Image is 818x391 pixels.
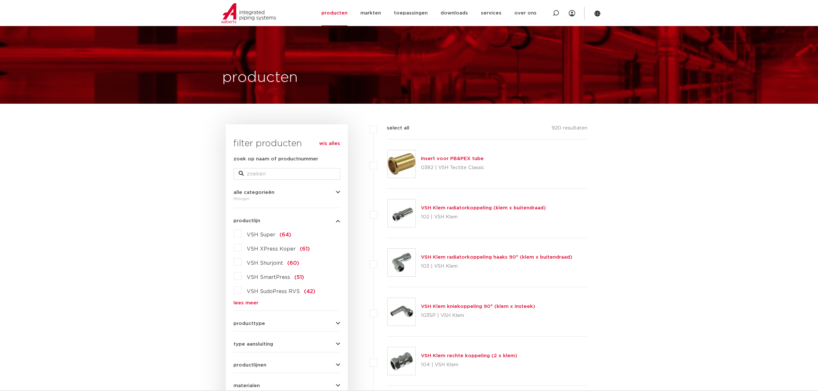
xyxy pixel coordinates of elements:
a: VSH Klem kniekoppeling 90° (klem x insteek) [421,304,535,309]
span: VSH SmartPress [247,275,290,280]
img: Thumbnail for VSH Klem radiatorkoppeling (klem x buitendraad) [388,199,415,227]
a: VSH Klem radiatorkoppeling haaks 90° (klem x buitendraad) [421,255,572,260]
button: productlijnen [233,363,340,367]
p: 920 resultaten [552,124,587,134]
h1: producten [222,67,298,88]
h3: filter producten [233,137,340,150]
span: productlijnen [233,363,266,367]
a: VSH Klem rechte koppeling (2 x klem) [421,353,517,358]
p: 102 | VSH Klem [421,212,546,222]
span: productlijn [233,218,260,223]
img: Thumbnail for VSH Klem radiatorkoppeling haaks 90° (klem x buitendraad) [388,249,415,276]
p: 104 | VSH Klem [421,360,517,370]
img: Thumbnail for Insert voor PB&PEX tube [388,150,415,178]
span: materialen [233,383,260,388]
button: alle categorieën [233,190,340,195]
input: zoeken [233,168,340,180]
img: Thumbnail for VSH Klem kniekoppeling 90° (klem x insteek) [388,298,415,326]
p: 0382 | VSH Tectite Classic [421,163,484,173]
span: VSH SudoPress RVS [247,289,300,294]
a: Insert voor PB&PEX tube [421,156,484,161]
label: select all [377,124,409,132]
div: fittingen [233,195,340,203]
a: wis alles [319,140,340,148]
span: alle categorieën [233,190,274,195]
span: VSH Super [247,232,275,237]
img: Thumbnail for VSH Klem rechte koppeling (2 x klem) [388,347,415,375]
span: (61) [300,246,310,252]
span: (51) [294,275,304,280]
span: (42) [304,289,315,294]
span: VSH XPress Koper [247,246,296,252]
button: producttype [233,321,340,326]
button: materialen [233,383,340,388]
p: 103 | VSH Klem [421,261,572,272]
button: type aansluiting [233,342,340,347]
span: (64) [280,232,291,237]
p: 103SP | VSH Klem [421,310,535,321]
a: VSH Klem radiatorkoppeling (klem x buitendraad) [421,205,546,210]
a: lees meer [233,300,340,305]
label: zoek op naam of productnummer [233,155,318,163]
span: VSH Shurjoint [247,261,283,266]
span: type aansluiting [233,342,273,347]
span: producttype [233,321,265,326]
button: productlijn [233,218,340,223]
span: (60) [287,261,299,266]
